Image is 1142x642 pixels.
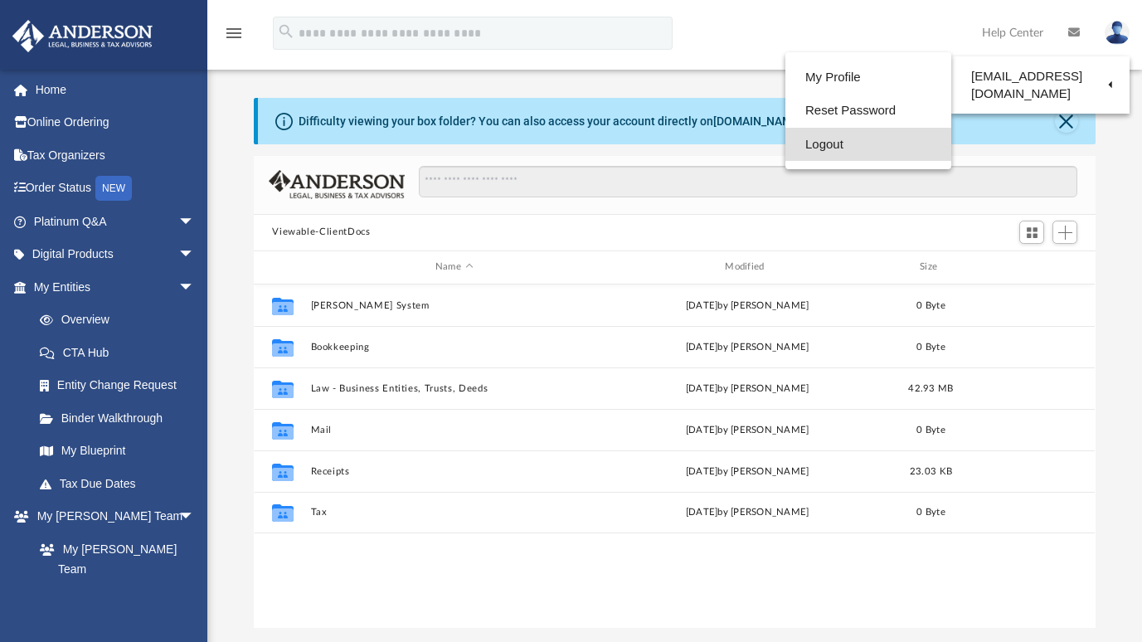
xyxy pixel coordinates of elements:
div: [DATE] by [PERSON_NAME] [605,298,891,313]
button: Law - Business Entities, Trusts, Deeds [311,383,597,394]
button: Receipts [311,466,597,477]
span: arrow_drop_down [178,205,211,239]
a: Home [12,73,220,106]
button: [PERSON_NAME] System [311,300,597,311]
span: 0 Byte [917,342,946,351]
a: Digital Productsarrow_drop_down [12,238,220,271]
div: Modified [604,260,891,275]
img: Anderson Advisors Platinum Portal [7,20,158,52]
img: User Pic [1105,21,1130,45]
span: arrow_drop_down [178,238,211,272]
i: search [277,22,295,41]
a: My Entitiesarrow_drop_down [12,270,220,304]
i: menu [224,23,244,43]
div: id [261,260,303,275]
a: CTA Hub [23,336,220,369]
a: Tax Organizers [12,139,220,172]
div: [DATE] by [PERSON_NAME] [605,339,891,354]
a: My Blueprint [23,435,211,468]
div: [DATE] by [PERSON_NAME] [605,505,891,520]
div: [DATE] by [PERSON_NAME] [605,422,891,437]
a: Online Ordering [12,106,220,139]
span: arrow_drop_down [178,270,211,304]
div: id [972,260,1088,275]
span: 42.93 MB [909,383,954,392]
button: Mail [311,425,597,435]
a: Binder Walkthrough [23,401,220,435]
a: menu [224,32,244,43]
div: grid [254,285,1095,629]
a: Logout [785,128,951,162]
button: Close [1055,109,1078,133]
button: Viewable-ClientDocs [272,225,370,240]
div: Name [310,260,597,275]
a: Reset Password [785,94,951,128]
a: Entity Change Request [23,369,220,402]
span: 0 Byte [917,425,946,434]
button: Bookkeeping [311,342,597,353]
a: My [PERSON_NAME] Teamarrow_drop_down [12,500,211,533]
a: Overview [23,304,220,337]
a: [DOMAIN_NAME] [713,114,802,128]
a: Order StatusNEW [12,172,220,206]
div: Difficulty viewing your box folder? You can also access your account directly on outside of the p... [299,113,912,130]
div: [DATE] by [PERSON_NAME] [605,381,891,396]
a: My Profile [785,61,951,95]
button: Add [1052,221,1077,244]
span: 0 Byte [917,300,946,309]
input: Search files and folders [419,166,1077,197]
span: 23.03 KB [910,466,952,475]
a: [EMAIL_ADDRESS][DOMAIN_NAME] [951,61,1130,109]
a: [PERSON_NAME] System [23,586,211,639]
div: [DATE] by [PERSON_NAME] [605,464,891,479]
button: Switch to Grid View [1019,221,1044,244]
div: Size [898,260,965,275]
a: Platinum Q&Aarrow_drop_down [12,205,220,238]
div: NEW [95,176,132,201]
button: Tax [311,507,597,518]
span: 0 Byte [917,508,946,517]
a: My [PERSON_NAME] Team [23,533,203,586]
span: arrow_drop_down [178,500,211,534]
a: Tax Due Dates [23,467,220,500]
